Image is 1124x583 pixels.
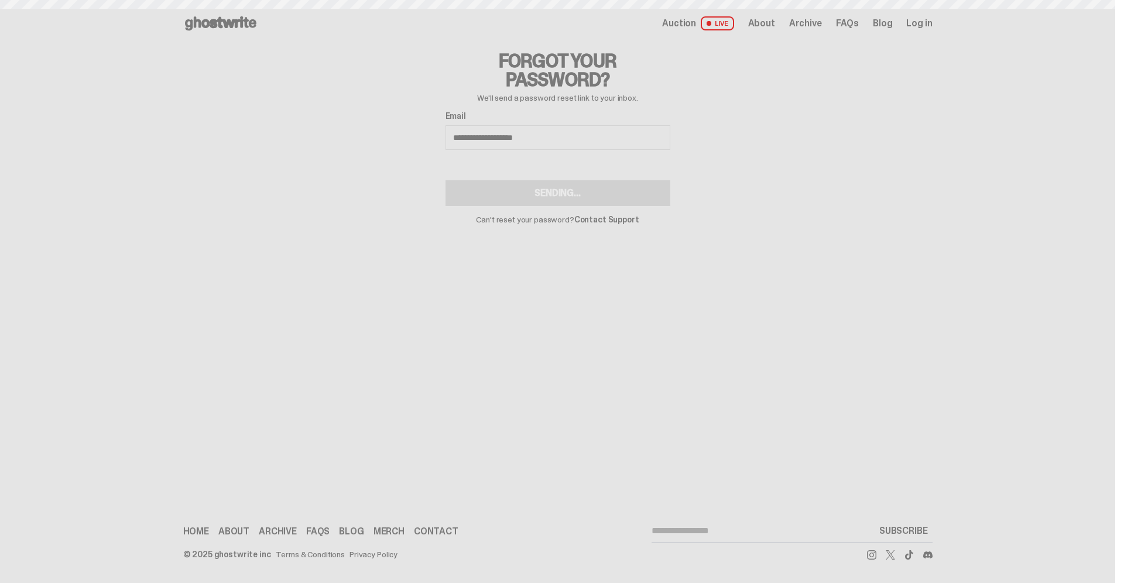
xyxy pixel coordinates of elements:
[701,16,734,30] span: LIVE
[574,214,639,225] a: Contact Support
[662,19,696,28] span: Auction
[446,52,670,89] h3: Forgot your password?
[276,550,345,558] a: Terms & Conditions
[306,527,330,536] a: FAQs
[873,19,892,28] a: Blog
[339,527,364,536] a: Blog
[373,527,405,536] a: Merch
[875,519,933,543] button: SUBSCRIBE
[748,19,775,28] a: About
[259,527,297,536] a: Archive
[836,19,859,28] a: FAQs
[446,94,670,102] p: We'll send a password reset link to your inbox.
[218,527,249,536] a: About
[662,16,734,30] a: Auction LIVE
[414,527,458,536] a: Contact
[183,550,271,558] div: © 2025 ghostwrite inc
[446,215,670,224] p: Can't reset your password?
[349,550,397,558] a: Privacy Policy
[906,19,932,28] a: Log in
[183,527,209,536] a: Home
[789,19,822,28] a: Archive
[446,111,670,121] label: Email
